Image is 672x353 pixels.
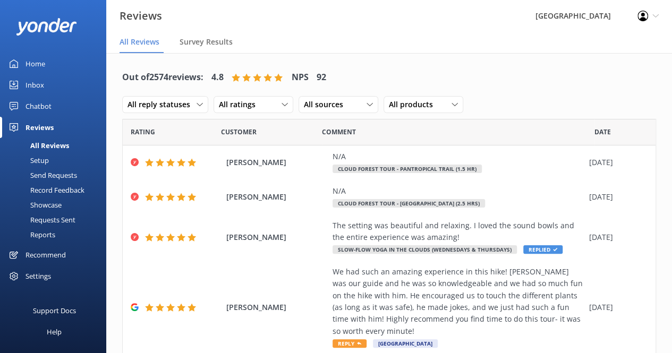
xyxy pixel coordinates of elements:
[25,74,44,96] div: Inbox
[6,153,49,168] div: Setup
[131,127,155,137] span: Date
[127,99,197,110] span: All reply statuses
[589,157,642,168] div: [DATE]
[523,245,563,254] span: Replied
[6,197,62,212] div: Showcase
[120,7,162,24] h3: Reviews
[219,99,262,110] span: All ratings
[333,339,367,348] span: Reply
[333,165,482,173] span: Cloud Forest Tour - Pantropical Trail (1.5 hr)
[6,212,75,227] div: Requests Sent
[226,191,327,203] span: [PERSON_NAME]
[25,244,66,265] div: Recommend
[6,227,106,242] a: Reports
[47,321,62,342] div: Help
[180,37,233,47] span: Survey Results
[333,220,584,244] div: The setting was beautiful and relaxing. I loved the sound bowls and the entire experience was ama...
[389,99,439,110] span: All products
[589,231,642,243] div: [DATE]
[25,265,51,287] div: Settings
[6,212,106,227] a: Requests Sent
[333,199,485,208] span: Cloud Forest Tour - [GEOGRAPHIC_DATA] (2.5 hrs)
[373,339,438,348] span: [GEOGRAPHIC_DATA]
[221,127,257,137] span: Date
[589,302,642,313] div: [DATE]
[589,191,642,203] div: [DATE]
[322,127,356,137] span: Question
[317,71,326,84] h4: 92
[226,302,327,313] span: [PERSON_NAME]
[25,53,45,74] div: Home
[594,127,611,137] span: Date
[25,117,54,138] div: Reviews
[6,153,106,168] a: Setup
[304,99,350,110] span: All sources
[33,300,76,321] div: Support Docs
[333,266,584,337] div: We had such an amazing experience in this hike! [PERSON_NAME] was our guide and he was so knowled...
[120,37,159,47] span: All Reviews
[16,18,77,36] img: yonder-white-logo.png
[333,151,584,162] div: N/A
[6,183,106,197] a: Record Feedback
[6,138,106,153] a: All Reviews
[333,185,584,197] div: N/A
[226,231,327,243] span: [PERSON_NAME]
[6,168,77,183] div: Send Requests
[292,71,309,84] h4: NPS
[6,227,55,242] div: Reports
[333,245,517,254] span: Slow-Flow Yoga In The Clouds (Wednesdays & Thursdays)
[6,168,106,183] a: Send Requests
[226,157,327,168] span: [PERSON_NAME]
[122,71,203,84] h4: Out of 2574 reviews:
[6,183,84,197] div: Record Feedback
[25,96,52,117] div: Chatbot
[6,197,106,212] a: Showcase
[211,71,224,84] h4: 4.8
[6,138,69,153] div: All Reviews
